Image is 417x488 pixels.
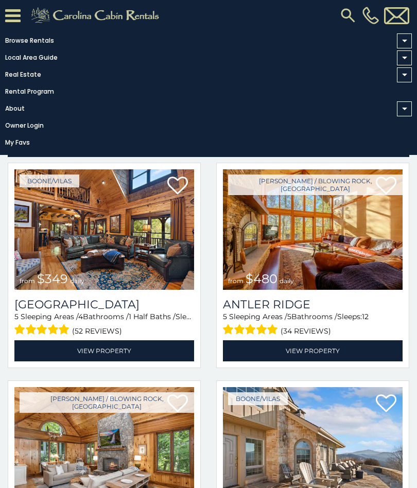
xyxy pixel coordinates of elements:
[223,169,403,290] img: Antler Ridge
[20,392,194,413] a: [PERSON_NAME] / Blowing Rock, [GEOGRAPHIC_DATA]
[14,298,194,311] a: [GEOGRAPHIC_DATA]
[228,277,244,285] span: from
[223,298,403,311] a: Antler Ridge
[228,392,288,405] a: Boone/Vilas
[287,312,291,321] span: 5
[78,312,83,321] span: 4
[20,175,79,187] a: Boone/Vilas
[223,311,403,338] div: Sleeping Areas / Bathrooms / Sleeps:
[14,311,194,338] div: Sleeping Areas / Bathrooms / Sleeps:
[228,175,403,195] a: [PERSON_NAME] / Blowing Rock, [GEOGRAPHIC_DATA]
[167,176,188,197] a: Add to favorites
[223,312,227,321] span: 5
[70,277,84,285] span: daily
[223,169,403,290] a: Antler Ridge from $480 daily
[14,298,194,311] h3: Diamond Creek Lodge
[14,169,194,290] a: Diamond Creek Lodge from $349 daily
[14,169,194,290] img: Diamond Creek Lodge
[281,324,331,338] span: (34 reviews)
[37,271,68,286] span: $349
[20,277,35,285] span: from
[223,340,403,361] a: View Property
[129,312,176,321] span: 1 Half Baths /
[280,277,294,285] span: daily
[72,324,122,338] span: (52 reviews)
[376,393,396,415] a: Add to favorites
[360,7,381,24] a: [PHONE_NUMBER]
[362,312,369,321] span: 12
[339,6,357,25] img: search-regular.svg
[246,271,277,286] span: $480
[14,312,19,321] span: 5
[14,340,194,361] a: View Property
[26,5,168,26] img: Khaki-logo.png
